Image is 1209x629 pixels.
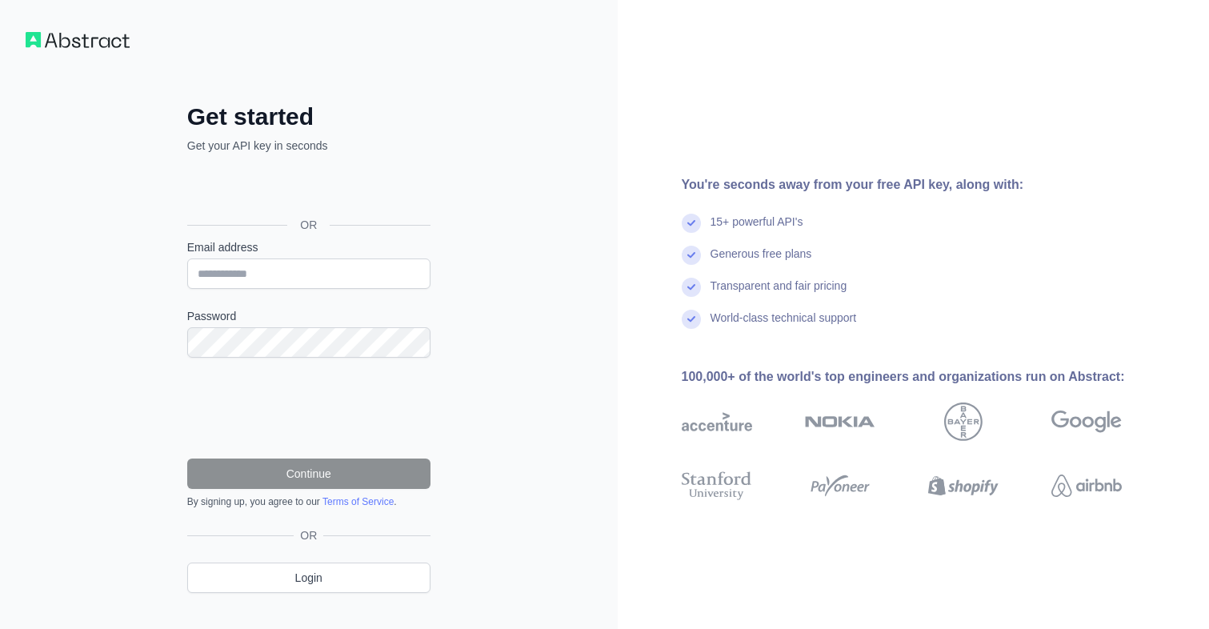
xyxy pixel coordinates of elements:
span: OR [287,217,330,233]
div: 15+ powerful API's [711,214,803,246]
img: airbnb [1051,468,1122,503]
label: Email address [187,239,430,255]
img: stanford university [682,468,752,503]
span: OR [294,527,323,543]
img: check mark [682,214,701,233]
label: Password [187,308,430,324]
img: payoneer [805,468,875,503]
img: check mark [682,278,701,297]
a: Terms of Service [322,496,394,507]
div: World-class technical support [711,310,857,342]
div: By signing up, you agree to our . [187,495,430,508]
img: google [1051,403,1122,441]
img: nokia [805,403,875,441]
img: shopify [928,468,999,503]
div: You're seconds away from your free API key, along with: [682,175,1173,194]
img: accenture [682,403,752,441]
img: check mark [682,246,701,265]
button: Continue [187,459,430,489]
div: 100,000+ of the world's top engineers and organizations run on Abstract: [682,367,1173,387]
div: Generous free plans [711,246,812,278]
img: Workflow [26,32,130,48]
img: check mark [682,310,701,329]
h2: Get started [187,102,430,131]
p: Get your API key in seconds [187,138,430,154]
iframe: reCAPTCHA [187,377,430,439]
img: bayer [944,403,983,441]
a: Login [187,563,430,593]
iframe: Sign in with Google Button [179,171,435,206]
div: Transparent and fair pricing [711,278,847,310]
